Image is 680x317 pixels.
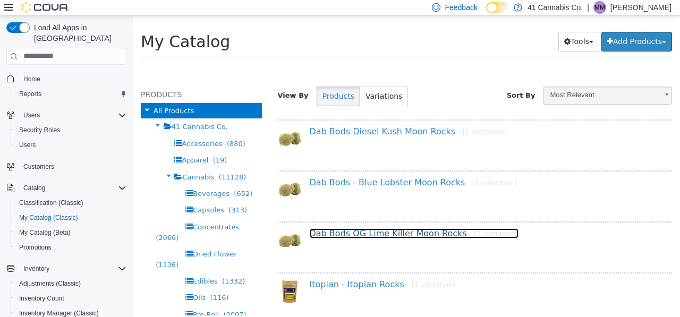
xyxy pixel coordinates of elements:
span: Cannabis [49,157,81,165]
a: Security Roles [15,124,64,136]
button: Users [2,108,131,123]
span: (1136) [23,245,46,253]
button: My Catalog (Classic) [11,210,131,225]
button: Catalog [19,182,49,194]
span: (313) [96,190,114,198]
button: Tools [426,16,466,36]
span: All Products [21,91,61,99]
a: Inventory Count [15,292,69,305]
img: 150 [145,162,169,186]
span: Concentrates [60,207,106,215]
span: (1332) [89,261,112,269]
span: My Catalog (Classic) [19,213,78,222]
button: Security Roles [11,123,131,138]
span: Oils [60,278,73,286]
button: My Catalog (Beta) [11,225,131,240]
span: Accessories [49,124,89,132]
span: Classification (Classic) [19,199,83,207]
span: (116) [78,278,96,286]
span: View By [145,75,176,83]
span: (2066) [23,218,46,226]
button: Users [11,138,131,152]
a: Dab Bods - Blue Lobster Moon Rocks[1 variation] [177,161,384,172]
span: Dried Flower [60,234,104,242]
span: (652) [101,174,120,182]
span: Inventory [23,264,49,273]
a: My Catalog (Classic) [15,211,82,224]
span: (880) [94,124,113,132]
button: Variations [227,71,275,90]
a: Users [15,139,40,151]
button: Products [184,71,227,90]
span: Edibles [60,261,85,269]
img: 150 [145,264,169,288]
span: Customers [23,162,54,171]
a: Adjustments (Classic) [15,277,85,290]
a: My Catalog (Beta) [15,226,75,239]
a: Itopian - Itopian Rocks[1 variation] [177,263,324,273]
span: Inventory Count [15,292,126,305]
button: Inventory [19,262,54,275]
span: Users [19,141,36,149]
button: Adjustments (Classic) [11,276,131,291]
a: Customers [19,160,58,173]
input: Dark Mode [486,2,508,13]
button: Classification (Classic) [11,195,131,210]
img: 150 [145,213,169,237]
span: Classification (Classic) [15,196,126,209]
span: Load All Apps in [GEOGRAPHIC_DATA] [30,22,126,44]
span: Promotions [19,243,52,252]
span: Reports [19,90,41,98]
small: [1 variation] [341,213,386,222]
div: Matt Morrisey [593,1,606,14]
span: Inventory [19,262,126,275]
a: Most Relevant [410,71,539,89]
button: Users [19,109,44,122]
span: Adjustments (Classic) [15,277,126,290]
span: Pre-Roll [60,295,86,303]
a: Promotions [15,241,56,254]
small: [1 variation] [278,264,323,273]
span: (19) [80,140,95,148]
span: (11128) [86,157,114,165]
span: Beverages [60,174,97,182]
p: [PERSON_NAME] [610,1,671,14]
span: Dark Mode [486,13,487,14]
a: Dab Bods OG Lime Killer Moon Rocks[1 variation] [177,212,386,222]
span: Home [19,72,126,85]
button: Inventory Count [11,291,131,306]
a: Home [19,73,45,85]
span: My Catalog (Beta) [19,228,71,237]
span: Sort By [374,75,403,83]
span: Users [23,111,40,119]
button: Catalog [2,181,131,195]
span: Security Roles [15,124,126,136]
span: My Catalog (Beta) [15,226,126,239]
button: Inventory [2,261,131,276]
span: My Catalog (Classic) [15,211,126,224]
a: Reports [15,88,46,100]
button: Add Products [469,16,539,36]
a: Classification (Classic) [15,196,88,209]
span: 41 Cannabis Co. [39,107,95,115]
button: Promotions [11,240,131,255]
span: Capsules [60,190,91,198]
small: [1 variation] [330,112,375,120]
span: Most Relevant [411,71,525,88]
span: Promotions [15,241,126,254]
span: (3007) [90,295,113,303]
button: Reports [11,87,131,101]
span: Users [15,139,126,151]
button: Customers [2,159,131,174]
button: Home [2,71,131,87]
span: Catalog [19,182,126,194]
span: Users [19,109,126,122]
a: Dab Bods Diesel Kush Moon Rocks[1 variation] [177,110,375,121]
span: Inventory Count [19,294,64,303]
span: MM [594,1,605,14]
p: 41 Cannabis Co. [528,1,583,14]
span: Apparel [49,140,75,148]
img: Cova [21,2,69,13]
img: 150 [145,111,169,135]
span: My Catalog [8,16,97,35]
